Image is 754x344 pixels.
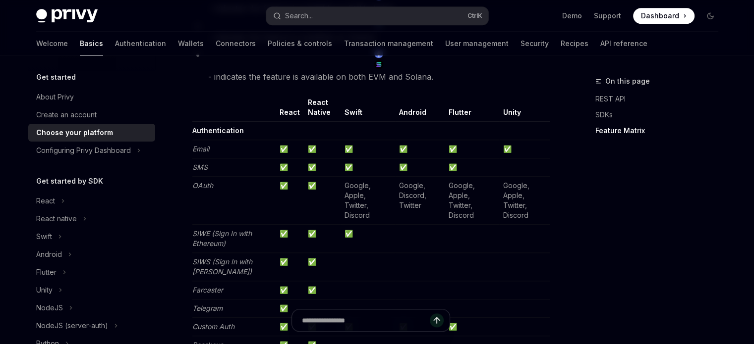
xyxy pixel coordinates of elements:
img: solana.png [374,60,383,69]
th: Swift [341,98,395,122]
td: ✅ [276,253,304,281]
td: ✅ [341,158,395,177]
div: NodeJS [36,302,63,314]
button: Toggle NodeJS section [28,299,155,317]
button: Toggle Android section [28,246,155,263]
td: ✅ [341,140,395,158]
a: Feature Matrix [595,123,726,139]
button: Toggle Flutter section [28,263,155,281]
th: React [276,98,304,122]
button: Send message [430,314,444,328]
em: OAuth [192,181,213,190]
td: ✅ [341,225,395,253]
div: React native [36,213,77,225]
h5: Get started [36,71,76,83]
a: Wallets [178,32,204,55]
td: ✅ [499,140,550,158]
a: Dashboard [633,8,695,24]
h5: Get started by SDK [36,175,103,187]
td: ✅ [395,140,444,158]
button: Toggle Configuring Privy Dashboard section [28,142,155,159]
a: Policies & controls [268,32,332,55]
div: Unity [36,284,53,296]
td: Google, Discord, Twitter [395,177,444,225]
img: dark logo [36,9,98,23]
input: Ask a question... [302,310,430,332]
a: Recipes [561,32,588,55]
td: ✅ [304,140,341,158]
a: Welcome [36,32,68,55]
div: About Privy [36,91,74,103]
div: Choose your platform [36,127,113,139]
em: Farcaster [192,286,223,294]
a: REST API [595,91,726,107]
div: Flutter [36,266,57,278]
button: Open search [266,7,488,25]
th: Android [395,98,444,122]
td: ✅ [304,281,341,299]
div: NodeJS (server-auth) [36,320,108,332]
button: Toggle Unity section [28,281,155,299]
th: Unity [499,98,550,122]
a: SDKs [595,107,726,123]
a: About Privy [28,88,155,106]
em: SIWE (Sign In with Ethereum) [192,229,252,247]
div: Create an account [36,109,97,121]
div: Swift [36,231,52,243]
td: Google, Apple, Twitter, Discord [445,177,499,225]
td: ✅ [276,158,304,177]
th: Flutter [445,98,499,122]
button: Toggle React native section [28,210,155,228]
a: Basics [80,32,103,55]
td: ✅ [276,140,304,158]
span: Ctrl K [467,12,482,20]
td: ✅ [445,158,499,177]
a: Security [521,32,549,55]
a: Connectors [216,32,256,55]
button: Toggle NodeJS (server-auth) section [28,317,155,335]
em: SIWS (Sign In with [PERSON_NAME]) [192,257,252,276]
em: Telegram [192,304,223,312]
td: ✅ [276,299,304,318]
a: Choose your platform [28,124,155,142]
em: Email [192,145,209,153]
span: On this page [605,75,650,87]
td: ✅ [304,253,341,281]
td: ✅ [276,177,304,225]
td: ✅ [304,225,341,253]
th: React Native [304,98,341,122]
a: Transaction management [344,32,433,55]
strong: Authentication [192,126,244,135]
a: Authentication [115,32,166,55]
li: - indicates the feature is available on both EVM and Solana. [192,48,550,84]
div: Configuring Privy Dashboard [36,145,131,156]
em: SMS [192,163,208,171]
td: Google, Apple, Twitter, Discord [499,177,550,225]
button: Toggle React section [28,192,155,210]
button: Toggle Swift section [28,228,155,246]
td: ✅ [276,281,304,299]
button: Toggle dark mode [702,8,718,24]
a: Create an account [28,106,155,124]
td: Google, Apple, Twitter, Discord [341,177,395,225]
a: Support [594,11,621,21]
a: User management [445,32,509,55]
a: API reference [600,32,647,55]
div: Search... [285,10,313,22]
div: React [36,195,55,207]
td: ✅ [304,158,341,177]
span: Dashboard [641,11,679,21]
td: ✅ [304,177,341,225]
td: ✅ [276,225,304,253]
div: Android [36,248,62,260]
td: ✅ [395,158,444,177]
a: Demo [562,11,582,21]
td: ✅ [445,140,499,158]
